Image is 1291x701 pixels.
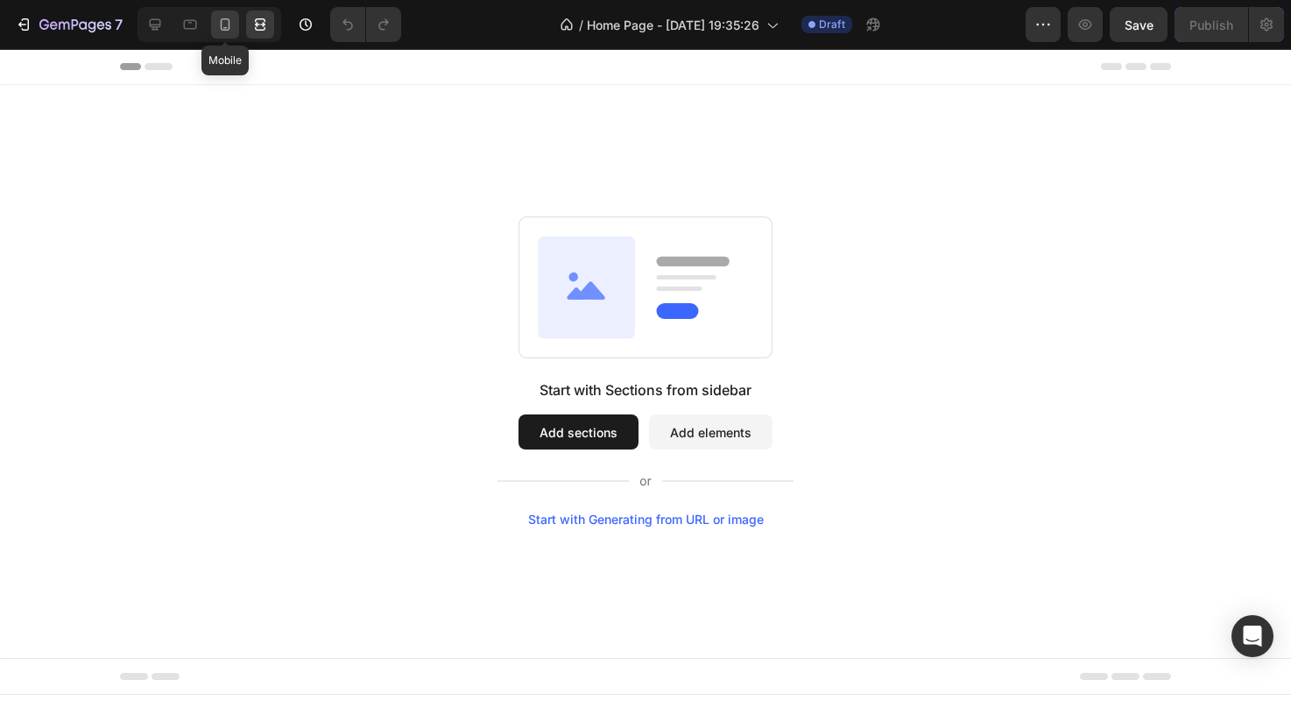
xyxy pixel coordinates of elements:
div: Start with Generating from URL or image [528,464,764,478]
button: Save [1110,7,1168,42]
div: Undo/Redo [330,7,401,42]
span: Save [1125,18,1153,32]
span: / [579,16,583,34]
p: 7 [115,14,123,35]
div: Publish [1189,16,1233,34]
div: Open Intercom Messenger [1231,615,1273,657]
span: Draft [819,17,845,32]
button: Publish [1175,7,1248,42]
button: Add elements [649,365,772,400]
button: 7 [7,7,131,42]
button: Add sections [519,365,638,400]
div: Start with Sections from sidebar [540,330,751,351]
span: Home Page - [DATE] 19:35:26 [587,16,759,34]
